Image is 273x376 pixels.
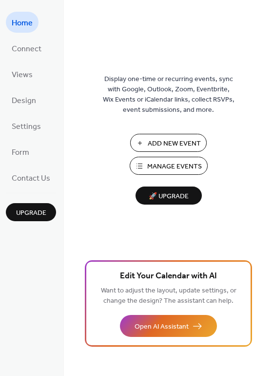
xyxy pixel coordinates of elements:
[6,89,42,110] a: Design
[136,187,202,205] button: 🚀 Upgrade
[12,119,41,134] span: Settings
[12,16,33,31] span: Home
[101,284,236,308] span: Want to adjust the layout, update settings, or change the design? The assistant can help.
[12,93,36,108] span: Design
[6,141,35,162] a: Form
[147,162,202,172] span: Manage Events
[141,190,196,203] span: 🚀 Upgrade
[6,203,56,221] button: Upgrade
[120,315,217,337] button: Open AI Assistant
[12,171,50,186] span: Contact Us
[6,115,47,136] a: Settings
[130,134,207,152] button: Add New Event
[6,38,47,59] a: Connect
[6,167,56,188] a: Contact Us
[120,270,217,283] span: Edit Your Calendar with AI
[148,139,201,149] span: Add New Event
[135,322,189,332] span: Open AI Assistant
[12,42,41,57] span: Connect
[12,145,29,160] span: Form
[16,208,46,218] span: Upgrade
[6,63,39,84] a: Views
[103,74,234,115] span: Display one-time or recurring events, sync with Google, Outlook, Zoom, Eventbrite, Wix Events or ...
[130,157,208,175] button: Manage Events
[12,67,33,83] span: Views
[6,12,39,33] a: Home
